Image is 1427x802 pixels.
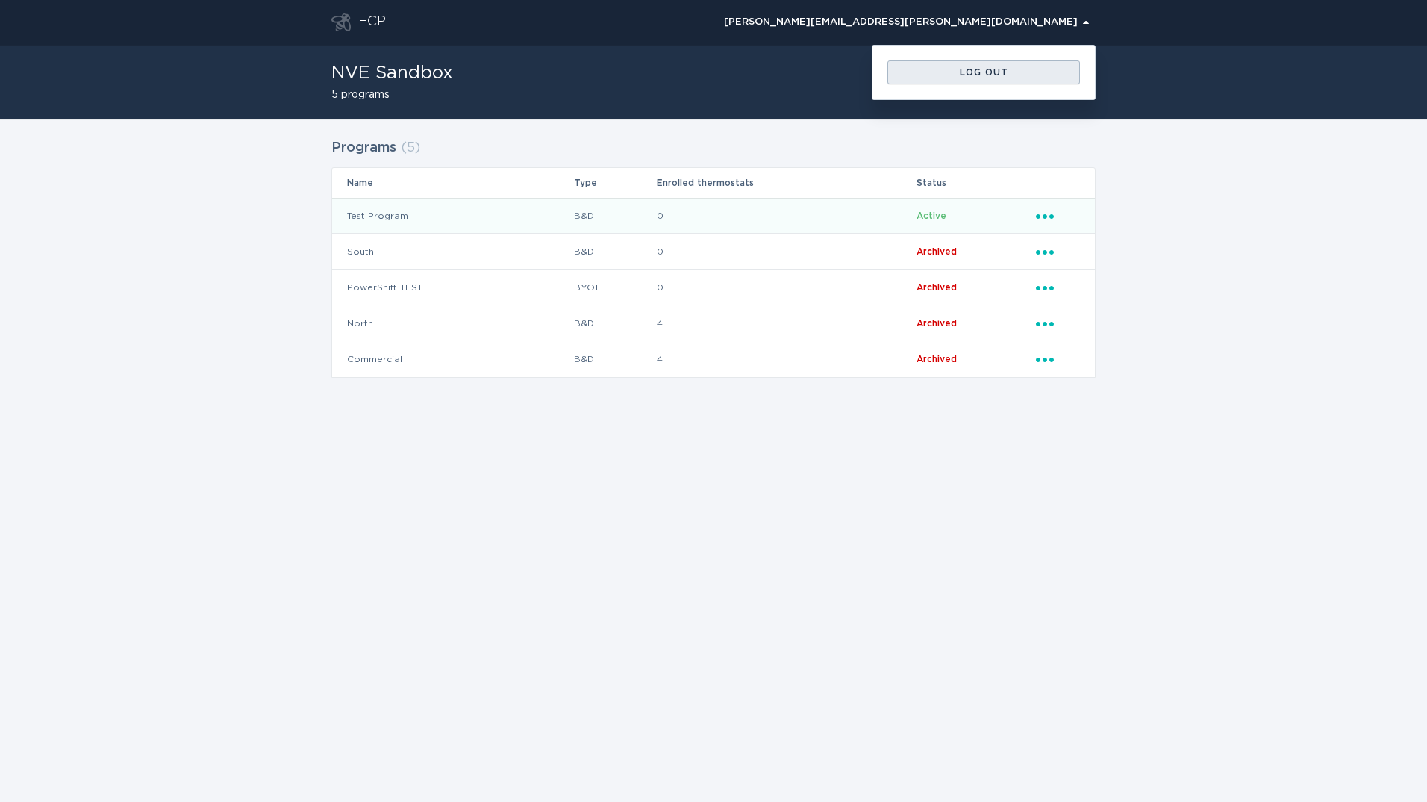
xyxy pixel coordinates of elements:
[656,305,916,341] td: 4
[358,13,386,31] div: ECP
[656,341,916,377] td: 4
[656,270,916,305] td: 0
[1036,243,1080,260] div: Popover menu
[656,168,916,198] th: Enrolled thermostats
[887,60,1080,84] button: Log out
[917,319,957,328] span: Archived
[573,305,656,341] td: B&D
[656,198,916,234] td: 0
[917,211,946,220] span: Active
[656,234,916,270] td: 0
[1036,279,1080,296] div: Popover menu
[717,11,1096,34] button: Open user account details
[573,270,656,305] td: BYOT
[917,355,957,364] span: Archived
[895,68,1072,77] div: Log out
[332,234,1095,270] tr: 42761ba875c643c9a42209b7258b2ec5
[331,64,453,82] h1: NVE Sandbox
[573,341,656,377] td: B&D
[332,305,573,341] td: North
[573,198,656,234] td: B&D
[332,198,573,234] td: Test Program
[724,18,1089,27] div: [PERSON_NAME][EMAIL_ADDRESS][PERSON_NAME][DOMAIN_NAME]
[332,198,1095,234] tr: fc965d71b8e644e187efd24587ccd12c
[331,90,453,100] h2: 5 programs
[1036,351,1080,367] div: Popover menu
[332,305,1095,341] tr: 116e07f7915c4c4a9324842179135979
[332,270,1095,305] tr: d3ebbe26646c42a587ebc76e3d10c38b
[331,134,396,161] h2: Programs
[332,234,573,270] td: South
[331,13,351,31] button: Go to dashboard
[332,341,573,377] td: Commercial
[1036,315,1080,332] div: Popover menu
[917,247,957,256] span: Archived
[1036,208,1080,224] div: Popover menu
[332,168,573,198] th: Name
[332,168,1095,198] tr: Table Headers
[573,234,656,270] td: B&D
[401,141,420,155] span: ( 5 )
[332,341,1095,377] tr: 4b12f45bbec648bb849041af0e128f2c
[573,168,656,198] th: Type
[916,168,1035,198] th: Status
[332,270,573,305] td: PowerShift TEST
[917,283,957,292] span: Archived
